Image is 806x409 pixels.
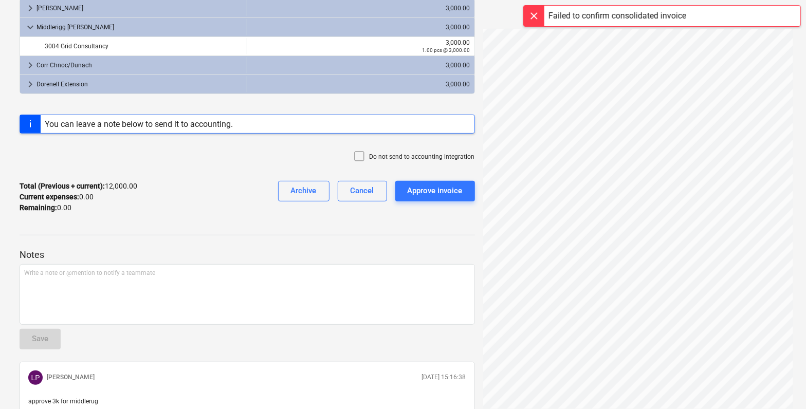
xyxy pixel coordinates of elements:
button: Archive [278,181,329,201]
p: [DATE] 15:16:38 [422,373,466,382]
div: 3,000.00 [251,19,470,35]
p: 0.00 [20,202,71,213]
span: LP [31,374,40,382]
span: keyboard_arrow_right [24,78,36,90]
p: Do not send to accounting integration [370,153,475,161]
strong: Total (Previous + current) : [20,182,105,190]
p: 0.00 [20,192,94,202]
span: keyboard_arrow_right [24,2,36,14]
div: Failed to confirm consolidated invoice [548,10,686,22]
small: 1.00 pcs @ 3,000.00 [423,47,470,53]
button: Cancel [338,181,387,201]
div: Laura Petrie [28,370,43,385]
iframe: Chat Widget [755,360,806,409]
span: keyboard_arrow_down [24,21,36,33]
div: 3,000.00 [251,57,470,73]
strong: Current expenses : [20,193,79,201]
div: Corr Chnoc/Dunach [36,57,243,73]
div: 3004 Grid Consultancy [45,38,243,54]
div: Middlerigg [PERSON_NAME] [36,19,243,35]
div: Archive [291,184,317,197]
p: Notes [20,249,475,261]
span: approve 3k for middlerug [28,398,98,405]
strong: Remaining : [20,203,57,212]
div: 3,000.00 [251,76,470,92]
p: 12,000.00 [20,181,137,192]
div: Cancel [351,184,374,197]
div: 3,000.00 [251,39,470,46]
p: [PERSON_NAME] [47,373,95,382]
span: keyboard_arrow_right [24,59,36,71]
div: Approve invoice [408,184,463,197]
div: You can leave a note below to send it to accounting. [45,119,233,129]
div: Dorenell Extension [36,76,243,92]
button: Approve invoice [395,181,475,201]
